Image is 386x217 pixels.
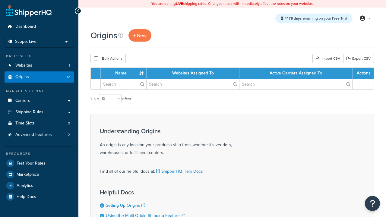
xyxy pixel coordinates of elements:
input: Search [147,79,239,89]
span: Test Your Rates [17,161,46,166]
div: remaining on your Free Trial [275,14,353,23]
th: Websites Assigned To [147,68,239,79]
h1: Origins [90,30,117,41]
a: Dashboard [5,21,74,32]
div: An origin is any location your products ship from, whether it's vendors, warehouses, or fulfillme... [100,128,251,157]
button: Open Resource Center [365,196,380,211]
div: Find all of our helpful docs at: [100,163,251,175]
a: Test Your Rates [5,158,74,169]
span: 1 [69,63,70,68]
a: ShipperHQ Home [6,5,52,17]
span: Carriers [15,98,30,103]
a: Analytics [5,180,74,191]
div: Basic Setup [5,54,74,59]
a: Export CSV [343,54,374,63]
a: Advanced Features 2 [5,129,74,140]
span: 12 [67,74,70,80]
span: Advanced Features [15,132,52,137]
th: Actions [353,68,374,79]
span: + New [133,32,147,39]
a: Setting Up Origins [106,202,145,209]
div: Import CSV [312,54,343,63]
a: Time Slots 0 [5,118,74,129]
a: Marketplace [5,169,74,180]
div: Manage Shipping [5,89,74,94]
a: Origins 12 [5,71,74,83]
strong: 1476 days [285,16,302,21]
h3: Understanding Origins [100,128,251,134]
span: 2 [68,132,70,137]
li: Time Slots [5,118,74,129]
span: 0 [68,121,70,126]
a: Websites 1 [5,60,74,71]
h3: Helpful Docs [100,189,219,196]
a: ShipperHQ Help Docs [155,168,203,175]
select: Showentries [99,94,122,103]
input: Search [239,79,352,89]
li: Advanced Features [5,129,74,140]
span: Dashboard [15,24,36,29]
th: Active Carriers Assigned To [239,68,353,79]
span: Websites [15,63,32,68]
span: Time Slots [15,121,35,126]
a: Shipping Rules [5,107,74,118]
label: Show entries [90,94,131,103]
th: Name [101,68,147,79]
a: Carriers [5,95,74,106]
a: + New [128,29,151,42]
input: Search [101,79,146,89]
a: Help Docs [5,191,74,202]
li: Websites [5,60,74,71]
span: Marketplace [17,172,39,177]
span: Analytics [17,183,33,188]
span: Shipping Rules [15,110,43,115]
span: Help Docs [17,194,36,200]
span: Scope: Live [15,39,36,44]
span: Origins [15,74,29,80]
li: Origins [5,71,74,83]
button: Bulk Actions [90,54,126,63]
b: LIVE [176,1,183,6]
div: Resources [5,151,74,156]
